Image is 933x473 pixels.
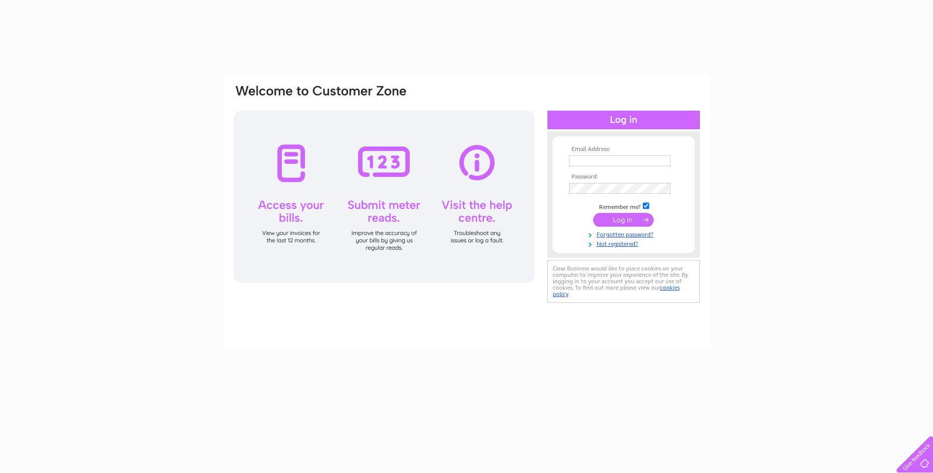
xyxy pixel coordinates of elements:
[569,238,681,248] a: Not registered?
[553,284,680,297] a: cookies policy
[567,174,681,180] th: Password:
[567,146,681,153] th: Email Address:
[547,260,700,303] div: Clear Business would like to place cookies on your computer to improve your experience of the sit...
[593,213,654,227] input: Submit
[567,201,681,211] td: Remember me?
[569,229,681,238] a: Forgotten password?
